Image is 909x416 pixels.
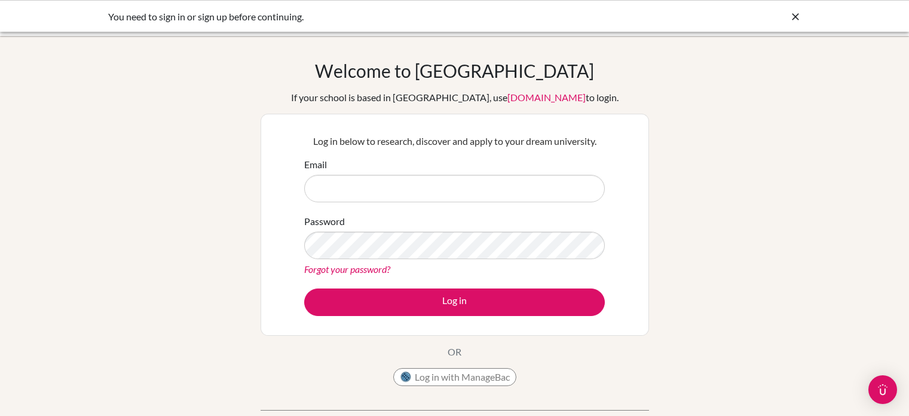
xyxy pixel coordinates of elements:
[507,92,586,103] a: [DOMAIN_NAME]
[315,60,594,81] h1: Welcome to [GEOGRAPHIC_DATA]
[304,214,345,229] label: Password
[393,368,516,386] button: Log in with ManageBac
[108,10,622,24] div: You need to sign in or sign up before continuing.
[304,289,605,316] button: Log in
[304,157,327,172] label: Email
[448,345,461,359] p: OR
[304,263,390,275] a: Forgot your password?
[304,134,605,148] p: Log in below to research, discover and apply to your dream university.
[291,90,619,105] div: If your school is based in [GEOGRAPHIC_DATA], use to login.
[868,375,897,404] div: Open Intercom Messenger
